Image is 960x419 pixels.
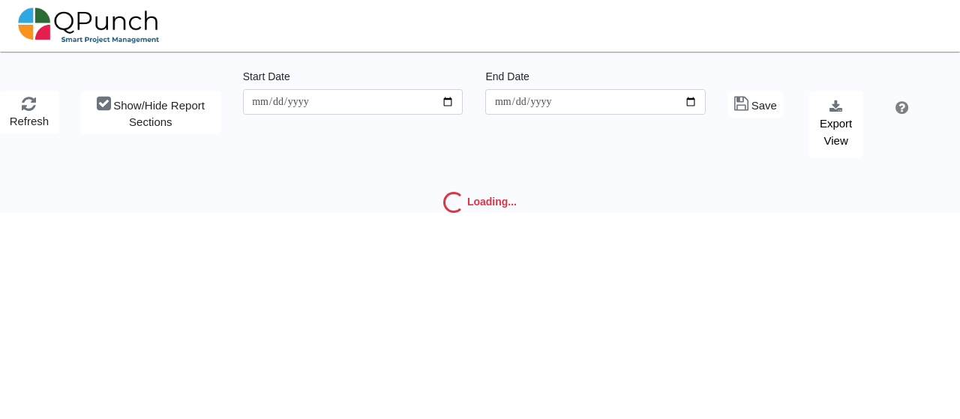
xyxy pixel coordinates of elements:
span: Refresh [10,115,49,127]
span: Show/Hide Report Sections [113,99,205,129]
span: Save [751,99,777,112]
button: Export View [809,91,862,158]
a: Help [890,103,908,115]
strong: Loading... [467,196,517,208]
legend: End Date [485,69,706,89]
legend: Start Date [243,69,463,89]
button: Save [728,91,783,118]
img: qpunch-sp.fa6292f.png [18,3,160,48]
span: Export View [820,117,852,147]
button: Show/Hide Report Sections [81,91,220,134]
